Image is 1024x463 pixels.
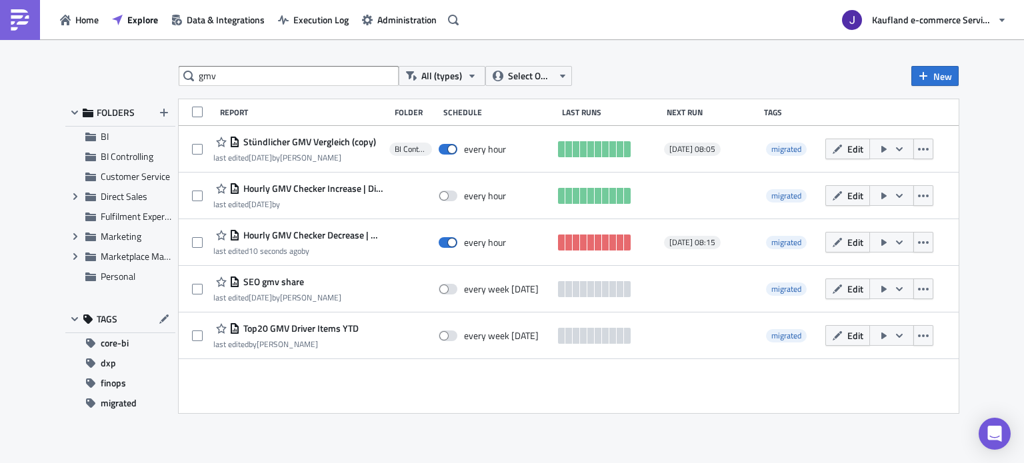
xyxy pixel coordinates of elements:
span: SEO gmv share [240,276,304,288]
button: Edit [825,232,870,252]
span: dxp [101,353,116,373]
button: finops [65,373,175,393]
span: BI Controlling [101,149,153,163]
div: last edited by [PERSON_NAME] [213,292,341,302]
span: migrated [771,143,801,155]
div: Last Runs [562,107,660,117]
div: Folder [395,107,437,117]
span: migrated [771,189,801,202]
button: Edit [825,325,870,346]
button: Edit [825,278,870,299]
button: Kaufland e-commerce Services GmbH & Co. KG [834,5,1014,35]
span: Marketing [101,229,141,243]
span: Edit [847,189,863,203]
span: Direct Sales [101,189,147,203]
button: New [911,66,959,86]
time: 2025-09-15T05:38:22Z [249,244,301,257]
button: Edit [825,185,870,206]
span: BI Controlling [395,144,427,155]
span: Data & Integrations [187,13,265,27]
div: every hour [464,143,506,155]
span: Home [75,13,99,27]
button: Administration [355,9,443,30]
span: Customer Service [101,169,170,183]
button: migrated [65,393,175,413]
span: Explore [127,13,158,27]
div: last edited by [213,199,383,209]
div: last edited by [213,246,383,256]
span: migrated [766,329,807,342]
button: Home [53,9,105,30]
div: last edited by [PERSON_NAME] [213,339,359,349]
span: migrated [771,282,801,295]
span: BI [101,129,109,143]
button: dxp [65,353,175,373]
span: Top20 GMV Driver Items YTD [240,322,359,334]
div: every week on Monday [464,283,539,295]
time: 2025-09-12T05:33:42Z [249,198,272,211]
button: Execution Log [271,9,355,30]
span: [DATE] 08:15 [669,237,715,248]
span: TAGS [97,313,117,325]
span: finops [101,373,126,393]
div: Schedule [443,107,555,117]
span: [DATE] 08:05 [669,144,715,155]
span: Edit [847,142,863,156]
span: migrated [771,329,801,342]
div: every hour [464,236,506,248]
button: core-bi [65,333,175,353]
time: 2025-07-14T07:29:32Z [249,151,272,164]
div: last edited by [PERSON_NAME] [213,153,376,163]
span: migrated [766,236,807,249]
span: migrated [766,189,807,203]
button: Select Owner [485,66,572,86]
img: PushMetrics [9,9,31,31]
span: Edit [847,282,863,296]
span: All (types) [421,69,462,83]
span: New [933,69,952,83]
div: every week on Monday [464,330,539,342]
div: Report [220,107,388,117]
span: migrated [771,236,801,248]
input: Search Reports [179,66,399,86]
span: Execution Log [293,13,349,27]
div: Open Intercom Messenger [979,418,1011,450]
span: Select Owner [508,69,553,83]
button: Data & Integrations [165,9,271,30]
span: FOLDERS [97,107,135,119]
span: Hourly GMV Checker Decrease | Directsales [240,229,383,241]
span: migrated [101,393,137,413]
span: migrated [766,143,807,156]
button: Explore [105,9,165,30]
span: Edit [847,235,863,249]
img: Avatar [841,9,863,31]
div: Tags [764,107,820,117]
span: core-bi [101,333,129,353]
button: All (types) [399,66,485,86]
time: 2025-06-24T14:15:06Z [249,291,272,304]
span: Marketplace Management [101,249,205,263]
span: Hourly GMV Checker Increase | Directsales [240,183,383,195]
span: Stündlicher GMV Vergleich (copy) [240,136,376,148]
div: every hour [464,190,506,202]
span: migrated [766,282,807,296]
span: Kaufland e-commerce Services GmbH & Co. KG [872,13,992,27]
button: Edit [825,139,870,159]
span: Personal [101,269,135,283]
span: Administration [377,13,437,27]
span: Fulfilment Experience [101,209,185,223]
div: Next Run [667,107,758,117]
span: Edit [847,328,863,342]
